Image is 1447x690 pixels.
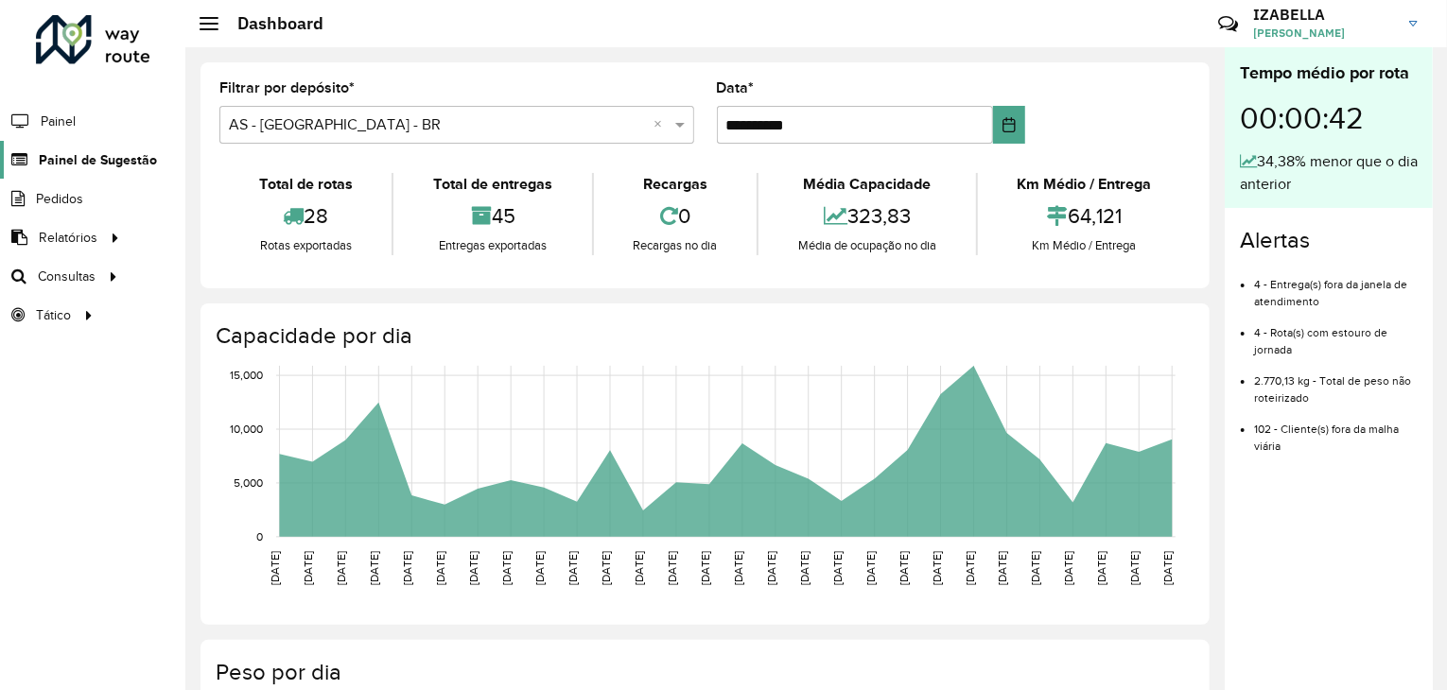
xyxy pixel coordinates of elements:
[224,236,387,255] div: Rotas exportadas
[1096,551,1108,585] text: [DATE]
[1063,551,1075,585] text: [DATE]
[269,551,281,585] text: [DATE]
[765,551,777,585] text: [DATE]
[599,173,752,196] div: Recargas
[401,551,413,585] text: [DATE]
[335,551,347,585] text: [DATE]
[898,551,910,585] text: [DATE]
[216,322,1191,350] h4: Capacidade por dia
[39,150,157,170] span: Painel de Sugestão
[763,173,970,196] div: Média Capacidade
[699,551,711,585] text: [DATE]
[1240,60,1418,86] div: Tempo médio por rota
[216,659,1191,686] h4: Peso por dia
[1240,227,1418,254] h4: Alertas
[599,236,752,255] div: Recargas no dia
[931,551,943,585] text: [DATE]
[41,112,76,131] span: Painel
[1240,86,1418,150] div: 00:00:42
[256,530,263,543] text: 0
[398,173,586,196] div: Total de entregas
[964,551,976,585] text: [DATE]
[600,551,612,585] text: [DATE]
[1254,262,1418,310] li: 4 - Entrega(s) fora da janela de atendimento
[717,77,755,99] label: Data
[230,369,263,381] text: 15,000
[39,228,97,248] span: Relatórios
[434,551,446,585] text: [DATE]
[567,551,579,585] text: [DATE]
[38,267,96,286] span: Consultas
[654,113,671,136] span: Clear all
[798,551,811,585] text: [DATE]
[368,551,380,585] text: [DATE]
[467,551,479,585] text: [DATE]
[983,236,1186,255] div: Km Médio / Entrega
[398,236,586,255] div: Entregas exportadas
[983,173,1186,196] div: Km Médio / Entrega
[36,305,71,325] span: Tático
[302,551,314,585] text: [DATE]
[763,236,970,255] div: Média de ocupação no dia
[224,196,387,236] div: 28
[763,196,970,236] div: 323,83
[234,476,263,489] text: 5,000
[219,77,355,99] label: Filtrar por depósito
[398,196,586,236] div: 45
[1253,6,1395,24] h3: IZABELLA
[1254,310,1418,358] li: 4 - Rota(s) com estouro de jornada
[864,551,877,585] text: [DATE]
[224,173,387,196] div: Total de rotas
[633,551,645,585] text: [DATE]
[1240,150,1418,196] div: 34,38% menor que o dia anterior
[666,551,678,585] text: [DATE]
[1253,25,1395,42] span: [PERSON_NAME]
[1129,551,1142,585] text: [DATE]
[1254,406,1418,455] li: 102 - Cliente(s) fora da malha viária
[533,551,546,585] text: [DATE]
[218,13,323,34] h2: Dashboard
[997,551,1009,585] text: [DATE]
[1030,551,1042,585] text: [DATE]
[1208,4,1248,44] a: Contato Rápido
[732,551,744,585] text: [DATE]
[500,551,513,585] text: [DATE]
[1162,551,1175,585] text: [DATE]
[36,189,83,209] span: Pedidos
[599,196,752,236] div: 0
[983,196,1186,236] div: 64,121
[993,106,1025,144] button: Choose Date
[230,423,263,435] text: 10,000
[1254,358,1418,406] li: 2.770,13 kg - Total de peso não roteirizado
[831,551,844,585] text: [DATE]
